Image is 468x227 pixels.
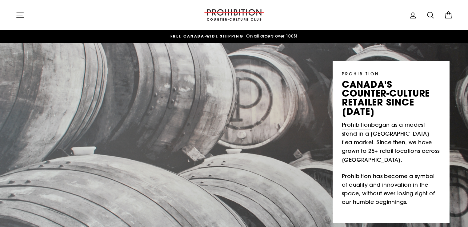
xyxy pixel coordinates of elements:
[342,80,440,116] p: canada's counter-culture retailer since [DATE]
[342,121,371,129] a: Prohibition
[17,33,451,40] a: FREE CANADA-WIDE SHIPPING On all orders over 100$!
[245,33,298,39] span: On all orders over 100$!
[342,121,440,164] p: began as a modest stand in a [GEOGRAPHIC_DATA] flea market. Since then, we have grown to 25+ reta...
[342,172,440,207] p: Prohibition has become a symbol of quality and innovation in the space, without ever losing sight...
[203,9,265,21] img: PROHIBITION COUNTER-CULTURE CLUB
[342,70,440,77] p: PROHIBITION
[170,34,243,39] span: FREE CANADA-WIDE SHIPPING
